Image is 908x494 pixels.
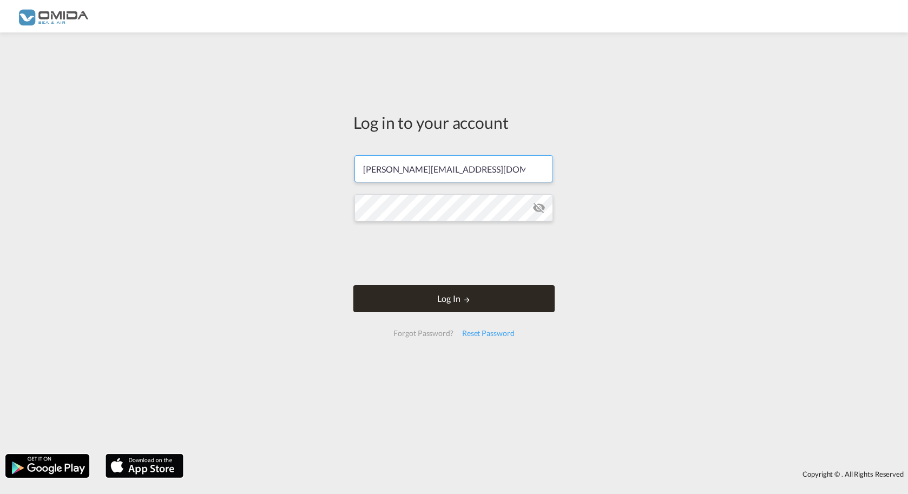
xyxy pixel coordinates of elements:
[16,4,89,29] img: 459c566038e111ed959c4fc4f0a4b274.png
[104,453,185,479] img: apple.png
[353,285,555,312] button: LOGIN
[532,201,545,214] md-icon: icon-eye-off
[4,453,90,479] img: google.png
[389,324,457,343] div: Forgot Password?
[189,465,908,483] div: Copyright © . All Rights Reserved
[354,155,553,182] input: Enter email/phone number
[458,324,519,343] div: Reset Password
[353,111,555,134] div: Log in to your account
[372,232,536,274] iframe: reCAPTCHA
